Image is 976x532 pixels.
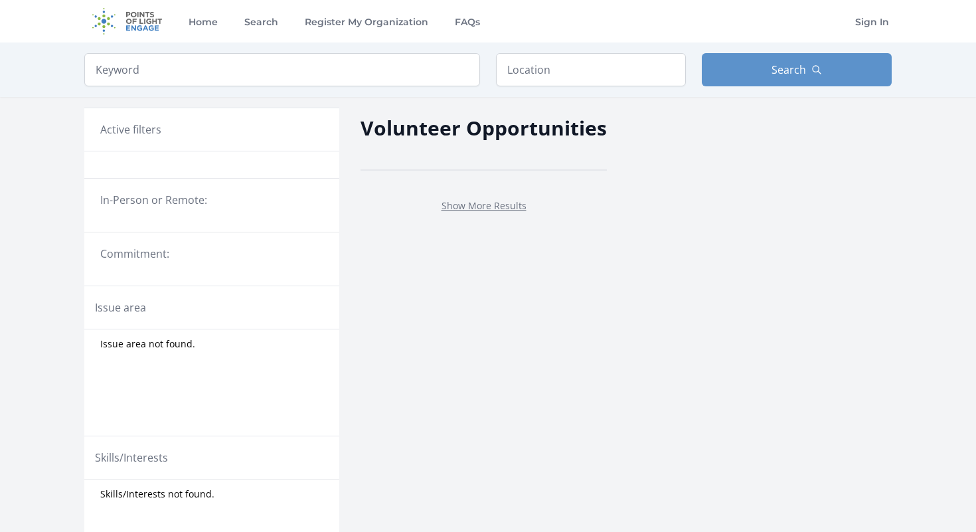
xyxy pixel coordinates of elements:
legend: Commitment: [100,246,323,262]
legend: Issue area [95,300,146,315]
a: Show More Results [442,199,527,212]
legend: Skills/Interests [95,450,168,466]
input: Location [496,53,686,86]
span: Issue area not found. [100,337,195,351]
h3: Active filters [100,122,161,137]
button: Search [702,53,892,86]
span: Skills/Interests not found. [100,488,214,501]
span: Search [772,62,806,78]
h2: Volunteer Opportunities [361,113,607,143]
input: Keyword [84,53,480,86]
legend: In-Person or Remote: [100,192,323,208]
